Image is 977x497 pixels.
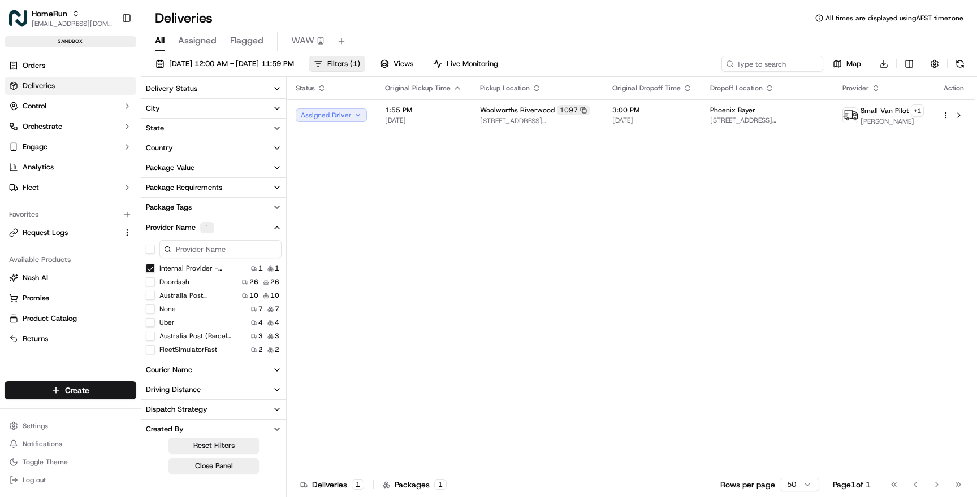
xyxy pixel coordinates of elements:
span: Filters [327,59,360,69]
div: sandbox [5,36,136,47]
span: All [155,34,165,47]
span: Small Van Pilot [861,106,909,115]
span: Fleet [23,182,39,193]
span: Pickup Location [480,84,530,93]
div: Created By [146,424,184,434]
a: Orders [5,56,136,75]
button: Control [5,97,136,115]
button: Assigned Driver [296,108,367,122]
span: Notifications [23,439,62,448]
div: Package Requirements [146,182,222,193]
span: 3:00 PM [612,106,692,115]
label: Internal Provider - (HomeRun) [159,264,232,273]
span: Status [296,84,315,93]
div: Available Products [5,251,136,269]
span: Live Monitoring [447,59,498,69]
div: Package Tags [146,202,192,212]
span: Woolworths Riverwood [480,106,555,115]
span: Phoenix Bayer [710,106,755,115]
span: Create [65,385,89,396]
button: Views [375,56,418,72]
button: +1 [911,104,924,117]
button: State [141,119,286,138]
label: Australia Post (Parcel Post) [159,332,232,341]
span: 2 [258,345,263,354]
h1: Deliveries [155,9,213,27]
span: All times are displayed using AEST timezone [825,14,963,23]
span: ( 1 ) [350,59,360,69]
span: 1 [275,264,279,273]
button: Request Logs [5,224,136,242]
span: Returns [23,334,48,344]
div: Country [146,143,173,153]
span: Nash AI [23,273,48,283]
button: HomeRun [32,8,67,19]
span: [STREET_ADDRESS][PERSON_NAME] [480,116,594,125]
button: [EMAIL_ADDRESS][DOMAIN_NAME] [32,19,113,28]
a: Promise [9,293,132,303]
button: Driving Distance [141,380,286,399]
button: City [141,99,286,118]
div: 1 [434,479,447,490]
label: Uber [159,318,175,327]
button: Dispatch Strategy [141,400,286,419]
span: [DATE] [385,116,462,125]
span: Views [394,59,413,69]
div: Delivery Status [146,84,197,94]
label: FleetSimulatorFast [159,345,217,354]
div: 1 [200,222,214,233]
button: Map [828,56,866,72]
span: 3 [275,332,279,341]
a: Request Logs [9,228,118,238]
button: HomeRunHomeRun[EMAIL_ADDRESS][DOMAIN_NAME] [5,5,117,32]
button: Close Panel [168,458,259,474]
div: 1097 [557,105,590,115]
span: Dropoff Location [710,84,763,93]
span: Settings [23,421,48,430]
button: Live Monitoring [428,56,503,72]
div: State [146,123,164,133]
div: Courier Name [146,365,192,375]
span: 1:55 PM [385,106,462,115]
span: Original Pickup Time [385,84,451,93]
span: Orders [23,60,45,71]
span: Request Logs [23,228,68,238]
img: 5297278d-f1d9-4b83-ac2d-dd304f66b3f1.png [843,108,858,123]
span: Assigned [178,34,217,47]
span: 7 [275,304,279,313]
a: Returns [9,334,132,344]
span: Engage [23,142,47,152]
div: Provider Name [146,222,214,233]
span: [STREET_ADDRESS][PERSON_NAME] [710,116,824,125]
button: Promise [5,289,136,307]
span: [PERSON_NAME] [861,117,924,126]
span: 7 [258,304,263,313]
input: Provider Name [159,240,282,258]
a: Nash AI [9,273,132,283]
button: Log out [5,472,136,488]
span: WAW [291,34,314,47]
span: Control [23,101,46,111]
button: Toggle Theme [5,454,136,470]
div: City [146,103,160,114]
span: 4 [258,318,263,327]
button: Notifications [5,436,136,452]
button: Delivery Status [141,79,286,98]
button: Country [141,138,286,158]
span: Promise [23,293,49,303]
button: Provider Name1 [141,217,286,238]
button: Fleet [5,178,136,197]
span: [DATE] [612,116,692,125]
div: Dispatch Strategy [146,404,207,415]
span: Product Catalog [23,313,77,324]
button: Returns [5,330,136,348]
button: Package Value [141,158,286,177]
a: Deliveries [5,77,136,95]
button: Engage [5,138,136,156]
input: Type to search [721,56,823,72]
button: Settings [5,418,136,434]
span: Toggle Theme [23,457,68,467]
div: Page 1 of 1 [833,479,871,490]
div: Favorites [5,206,136,224]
